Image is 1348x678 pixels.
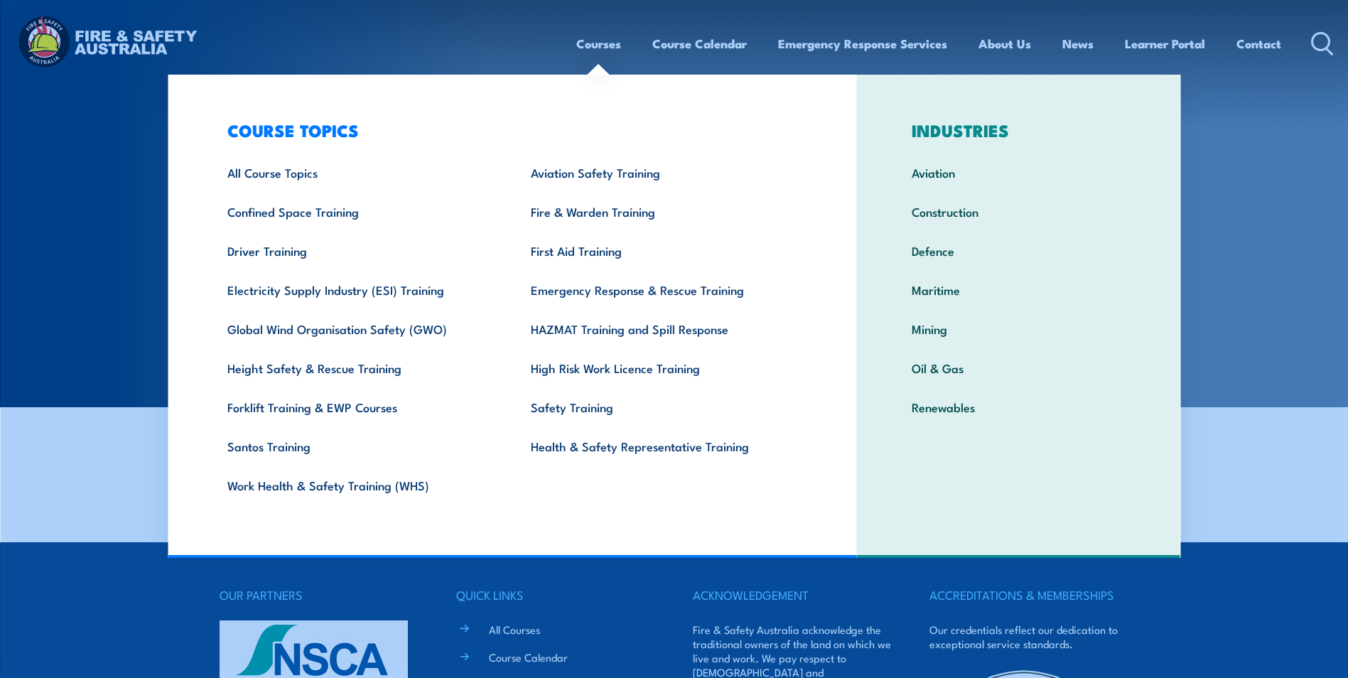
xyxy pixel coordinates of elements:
[890,192,1148,231] a: Construction
[890,309,1148,348] a: Mining
[929,623,1128,651] p: Our credentials reflect our dedication to exceptional service standards.
[1125,25,1205,63] a: Learner Portal
[509,426,812,466] a: Health & Safety Representative Training
[205,192,509,231] a: Confined Space Training
[1062,25,1094,63] a: News
[778,25,947,63] a: Emergency Response Services
[890,120,1148,140] h3: INDUSTRIES
[205,426,509,466] a: Santos Training
[693,585,892,605] h4: ACKNOWLEDGEMENT
[509,387,812,426] a: Safety Training
[205,120,812,140] h3: COURSE TOPICS
[205,348,509,387] a: Height Safety & Rescue Training
[978,25,1031,63] a: About Us
[890,153,1148,192] a: Aviation
[489,622,540,637] a: All Courses
[205,466,509,505] a: Work Health & Safety Training (WHS)
[456,585,655,605] h4: QUICK LINKS
[489,650,568,664] a: Course Calendar
[890,270,1148,309] a: Maritime
[205,309,509,348] a: Global Wind Organisation Safety (GWO)
[205,270,509,309] a: Electricity Supply Industry (ESI) Training
[929,585,1128,605] h4: ACCREDITATIONS & MEMBERSHIPS
[509,270,812,309] a: Emergency Response & Rescue Training
[509,348,812,387] a: High Risk Work Licence Training
[509,192,812,231] a: Fire & Warden Training
[1236,25,1281,63] a: Contact
[509,153,812,192] a: Aviation Safety Training
[652,25,747,63] a: Course Calendar
[890,231,1148,270] a: Defence
[220,585,419,605] h4: OUR PARTNERS
[509,231,812,270] a: First Aid Training
[509,309,812,348] a: HAZMAT Training and Spill Response
[890,387,1148,426] a: Renewables
[890,348,1148,387] a: Oil & Gas
[576,25,621,63] a: Courses
[205,153,509,192] a: All Course Topics
[205,231,509,270] a: Driver Training
[205,387,509,426] a: Forklift Training & EWP Courses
